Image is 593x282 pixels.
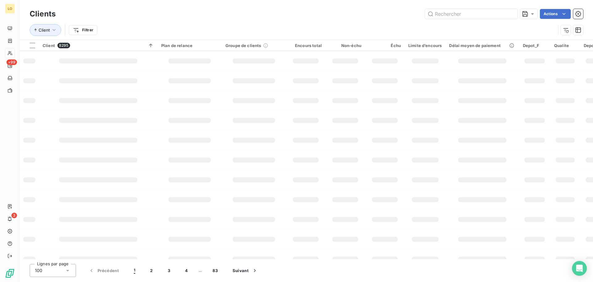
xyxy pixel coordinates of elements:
div: Depot_F [523,43,547,48]
button: Suivant [225,264,265,277]
span: … [195,266,205,275]
button: 3 [160,264,178,277]
span: Client [39,28,50,33]
div: Plan de relance [161,43,218,48]
div: Échu [369,43,401,48]
span: 8295 [57,43,70,48]
img: Logo LeanPay [5,268,15,278]
input: Rechercher [425,9,518,19]
button: 2 [143,264,160,277]
span: Groupe de clients [225,43,261,48]
a: +99 [5,61,15,71]
button: Filtrer [69,25,97,35]
span: 1 [134,267,135,274]
span: 3 [11,213,17,218]
button: 1 [126,264,143,277]
button: Actions [540,9,571,19]
button: 83 [205,264,225,277]
div: Limite d’encours [408,43,442,48]
span: 100 [35,267,42,274]
button: 4 [178,264,195,277]
div: Open Intercom Messenger [572,261,587,276]
span: +99 [6,59,17,65]
div: Encours total [290,43,322,48]
div: Non-échu [329,43,361,48]
div: Délai moyen de paiement [449,43,515,48]
h3: Clients [30,8,56,20]
button: Client [30,24,61,36]
span: Client [43,43,55,48]
div: LO [5,4,15,14]
div: Qualite [554,43,576,48]
button: Précédent [81,264,126,277]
